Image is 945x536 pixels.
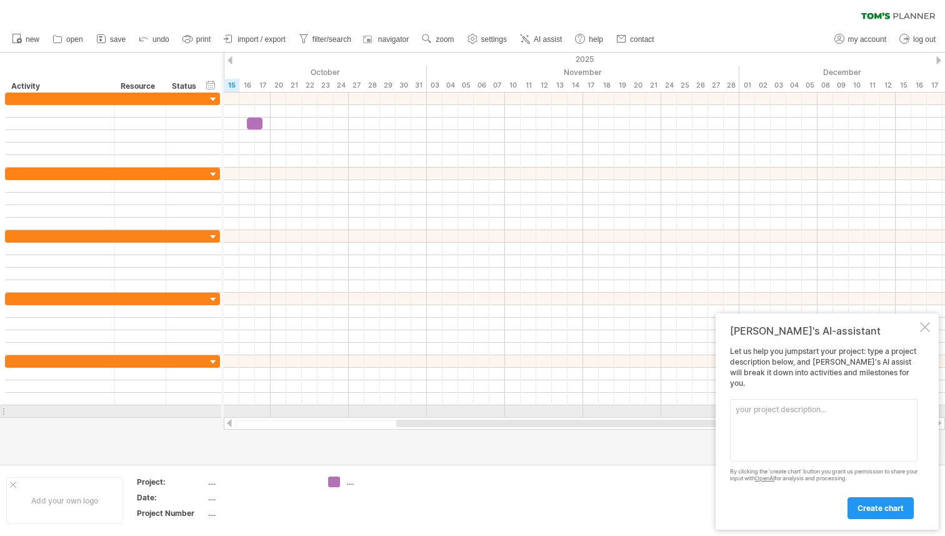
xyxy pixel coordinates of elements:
[630,35,654,44] span: contact
[221,31,289,48] a: import / export
[692,79,708,92] div: Wednesday, 26 November 2025
[380,79,396,92] div: Wednesday, 29 October 2025
[517,31,566,48] a: AI assist
[196,35,211,44] span: print
[474,79,489,92] div: Thursday, 6 November 2025
[589,35,603,44] span: help
[613,31,658,48] a: contact
[137,477,206,487] div: Project:
[110,35,126,44] span: save
[896,79,911,92] div: Monday, 15 December 2025
[505,79,521,92] div: Monday, 10 November 2025
[833,79,849,92] div: Tuesday, 9 December 2025
[896,31,939,48] a: log out
[536,79,552,92] div: Wednesday, 12 November 2025
[630,79,646,92] div: Thursday, 20 November 2025
[442,79,458,92] div: Tuesday, 4 November 2025
[730,346,917,518] div: Let us help you jumpstart your project: type a project description below, and [PERSON_NAME]'s AI ...
[411,79,427,92] div: Friday, 31 October 2025
[67,66,427,79] div: October 2025
[208,492,313,503] div: ....
[464,31,511,48] a: settings
[361,31,412,48] a: navigator
[136,31,173,48] a: undo
[521,79,536,92] div: Tuesday, 11 November 2025
[567,79,583,92] div: Friday, 14 November 2025
[677,79,692,92] div: Tuesday, 25 November 2025
[786,79,802,92] div: Thursday, 4 December 2025
[436,35,454,44] span: zoom
[739,79,755,92] div: Monday, 1 December 2025
[349,79,364,92] div: Monday, 27 October 2025
[847,497,914,519] a: create chart
[302,79,317,92] div: Wednesday, 22 October 2025
[271,79,286,92] div: Monday, 20 October 2025
[152,35,169,44] span: undo
[9,31,43,48] a: new
[333,79,349,92] div: Friday, 24 October 2025
[489,79,505,92] div: Friday, 7 November 2025
[730,468,917,482] div: By clicking the 'create chart' button you grant us permission to share your input with for analys...
[817,79,833,92] div: Monday, 8 December 2025
[317,79,333,92] div: Thursday, 23 October 2025
[346,477,414,487] div: ....
[614,79,630,92] div: Wednesday, 19 November 2025
[137,492,206,503] div: Date:
[296,31,355,48] a: filter/search
[802,79,817,92] div: Friday, 5 December 2025
[427,79,442,92] div: Monday, 3 November 2025
[237,35,286,44] span: import / export
[255,79,271,92] div: Friday, 17 October 2025
[755,79,771,92] div: Tuesday, 2 December 2025
[927,79,942,92] div: Wednesday, 17 December 2025
[26,35,39,44] span: new
[534,35,562,44] span: AI assist
[864,79,880,92] div: Thursday, 11 December 2025
[208,477,313,487] div: ....
[364,79,380,92] div: Tuesday, 28 October 2025
[312,35,351,44] span: filter/search
[172,80,199,93] div: Status
[458,79,474,92] div: Wednesday, 5 November 2025
[179,31,214,48] a: print
[6,477,123,524] div: Add your own logo
[239,79,255,92] div: Thursday, 16 October 2025
[661,79,677,92] div: Monday, 24 November 2025
[121,80,159,93] div: Resource
[378,35,409,44] span: navigator
[831,31,890,48] a: my account
[286,79,302,92] div: Tuesday, 21 October 2025
[427,66,739,79] div: November 2025
[848,35,886,44] span: my account
[419,31,457,48] a: zoom
[599,79,614,92] div: Tuesday, 18 November 2025
[708,79,724,92] div: Thursday, 27 November 2025
[913,35,936,44] span: log out
[646,79,661,92] div: Friday, 21 November 2025
[857,503,904,513] span: create chart
[849,79,864,92] div: Wednesday, 10 December 2025
[572,31,607,48] a: help
[208,508,313,518] div: ....
[583,79,599,92] div: Monday, 17 November 2025
[911,79,927,92] div: Tuesday, 16 December 2025
[552,79,567,92] div: Thursday, 13 November 2025
[755,475,774,482] a: OpenAI
[880,79,896,92] div: Friday, 12 December 2025
[11,80,107,93] div: Activity
[771,79,786,92] div: Wednesday, 3 December 2025
[396,79,411,92] div: Thursday, 30 October 2025
[224,79,239,92] div: Wednesday, 15 October 2025
[730,325,917,337] div: [PERSON_NAME]'s AI-assistant
[481,35,507,44] span: settings
[49,31,87,48] a: open
[724,79,739,92] div: Friday, 28 November 2025
[66,35,83,44] span: open
[93,31,129,48] a: save
[137,508,206,518] div: Project Number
